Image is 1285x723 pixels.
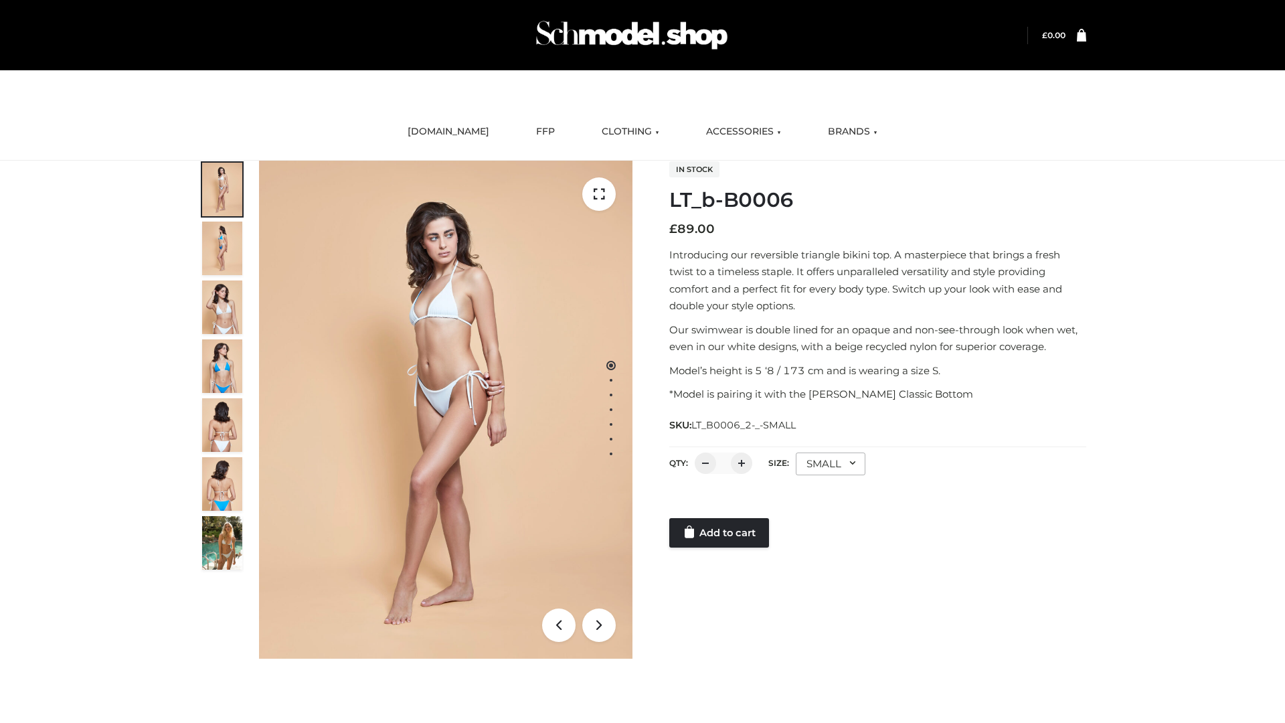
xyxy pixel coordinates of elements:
[202,339,242,393] img: ArielClassicBikiniTop_CloudNine_AzureSky_OW114ECO_4-scaled.jpg
[1042,30,1065,40] bdi: 0.00
[202,398,242,452] img: ArielClassicBikiniTop_CloudNine_AzureSky_OW114ECO_7-scaled.jpg
[669,222,677,236] span: £
[669,386,1086,403] p: *Model is pairing it with the [PERSON_NAME] Classic Bottom
[691,419,796,431] span: LT_B0006_2-_-SMALL
[398,117,499,147] a: [DOMAIN_NAME]
[669,161,719,177] span: In stock
[669,417,797,433] span: SKU:
[669,222,715,236] bdi: 89.00
[696,117,791,147] a: ACCESSORIES
[531,9,732,62] img: Schmodel Admin 964
[1042,30,1047,40] span: £
[669,518,769,548] a: Add to cart
[669,188,1086,212] h1: LT_b-B0006
[259,161,632,659] img: ArielClassicBikiniTop_CloudNine_AzureSky_OW114ECO_1
[818,117,887,147] a: BRANDS
[202,222,242,275] img: ArielClassicBikiniTop_CloudNine_AzureSky_OW114ECO_2-scaled.jpg
[202,163,242,216] img: ArielClassicBikiniTop_CloudNine_AzureSky_OW114ECO_1-scaled.jpg
[796,453,865,475] div: SMALL
[202,280,242,334] img: ArielClassicBikiniTop_CloudNine_AzureSky_OW114ECO_3-scaled.jpg
[526,117,565,147] a: FFP
[669,321,1086,355] p: Our swimwear is double lined for an opaque and non-see-through look when wet, even in our white d...
[592,117,669,147] a: CLOTHING
[669,362,1086,380] p: Model’s height is 5 ‘8 / 173 cm and is wearing a size S.
[1042,30,1065,40] a: £0.00
[669,246,1086,315] p: Introducing our reversible triangle bikini top. A masterpiece that brings a fresh twist to a time...
[202,457,242,511] img: ArielClassicBikiniTop_CloudNine_AzureSky_OW114ECO_8-scaled.jpg
[669,458,688,468] label: QTY:
[202,516,242,570] img: Arieltop_CloudNine_AzureSky2.jpg
[768,458,789,468] label: Size:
